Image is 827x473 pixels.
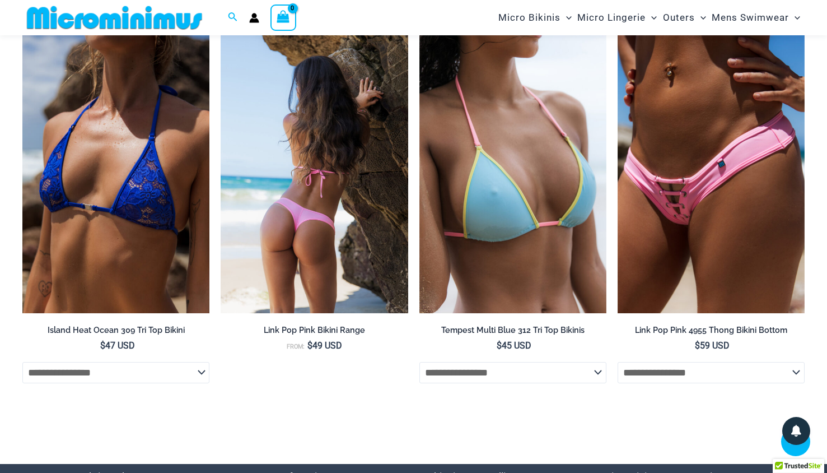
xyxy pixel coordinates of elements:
[419,325,606,336] h2: Tempest Multi Blue 312 Tri Top Bikinis
[22,325,209,336] h2: Island Heat Ocean 309 Tri Top Bikini
[496,3,574,32] a: Micro BikinisMenu ToggleMenu Toggle
[419,32,606,313] a: Tempest Multi Blue 312 Top 01Tempest Multi Blue 312 Top 456 Bottom 05Tempest Multi Blue 312 Top 4...
[22,32,209,313] img: Island Heat Ocean 309 Top 01
[221,325,408,340] a: Link Pop Pink Bikini Range
[695,340,700,351] span: $
[22,32,209,313] a: Island Heat Ocean 309 Top 01Island Heat Ocean 309 Top 02Island Heat Ocean 309 Top 02
[646,3,657,32] span: Menu Toggle
[494,2,805,34] nav: Site Navigation
[228,11,238,25] a: Search icon link
[498,3,560,32] span: Micro Bikinis
[270,4,296,30] a: View Shopping Cart, empty
[695,3,706,32] span: Menu Toggle
[577,3,646,32] span: Micro Lingerie
[709,3,803,32] a: Mens SwimwearMenu ToggleMenu Toggle
[249,13,259,23] a: Account icon link
[307,340,312,351] span: $
[419,325,606,340] a: Tempest Multi Blue 312 Tri Top Bikinis
[497,340,531,351] bdi: 45 USD
[419,32,606,313] img: Tempest Multi Blue 312 Top 01
[712,3,789,32] span: Mens Swimwear
[618,325,805,336] h2: Link Pop Pink 4955 Thong Bikini Bottom
[618,325,805,340] a: Link Pop Pink 4955 Thong Bikini Bottom
[221,32,408,313] img: Link Pop Pink 3070 Top 4955 Bottom 02
[100,340,105,351] span: $
[560,3,572,32] span: Menu Toggle
[695,340,730,351] bdi: 59 USD
[22,325,209,340] a: Island Heat Ocean 309 Tri Top Bikini
[660,3,709,32] a: OutersMenu ToggleMenu Toggle
[221,325,408,336] h2: Link Pop Pink Bikini Range
[789,3,800,32] span: Menu Toggle
[221,32,408,313] a: Link Pop Pink 3070 Top 4955 Bottom 01Link Pop Pink 3070 Top 4955 Bottom 02Link Pop Pink 3070 Top ...
[618,32,805,313] a: Link Pop Pink 4955 Bottom 01Link Pop Pink 4955 Bottom 02Link Pop Pink 4955 Bottom 02
[618,32,805,313] img: Link Pop Pink 4955 Bottom 01
[574,3,660,32] a: Micro LingerieMenu ToggleMenu Toggle
[497,340,502,351] span: $
[22,5,207,30] img: MM SHOP LOGO FLAT
[100,340,135,351] bdi: 47 USD
[307,340,342,351] bdi: 49 USD
[287,343,305,350] span: From:
[663,3,695,32] span: Outers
